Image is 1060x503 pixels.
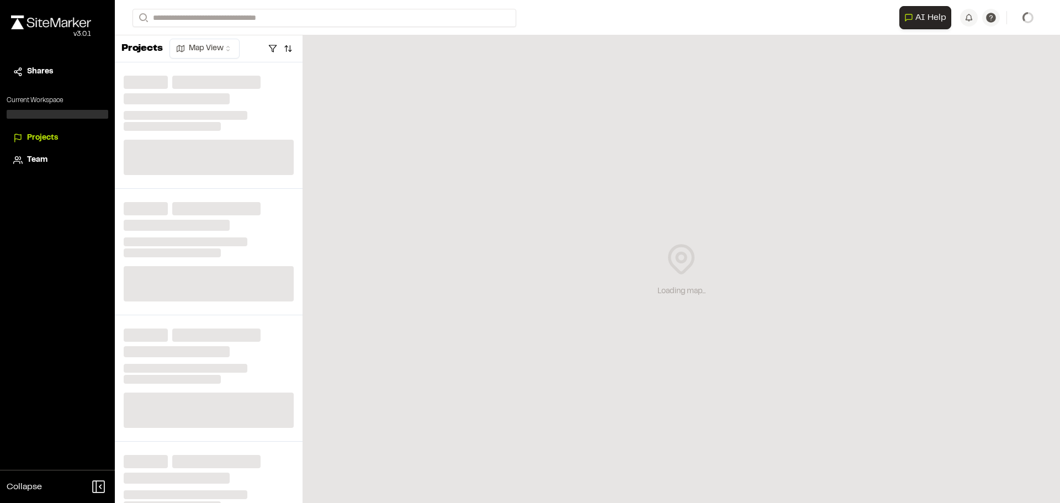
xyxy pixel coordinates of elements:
[121,41,163,56] p: Projects
[13,66,102,78] a: Shares
[899,6,951,29] button: Open AI Assistant
[899,6,956,29] div: Open AI Assistant
[7,480,42,494] span: Collapse
[915,11,946,24] span: AI Help
[132,9,152,27] button: Search
[658,285,706,298] div: Loading map...
[27,154,47,166] span: Team
[11,29,91,39] div: Oh geez...please don't...
[27,66,53,78] span: Shares
[11,15,91,29] img: rebrand.png
[27,132,58,144] span: Projects
[13,154,102,166] a: Team
[13,132,102,144] a: Projects
[7,96,108,105] p: Current Workspace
